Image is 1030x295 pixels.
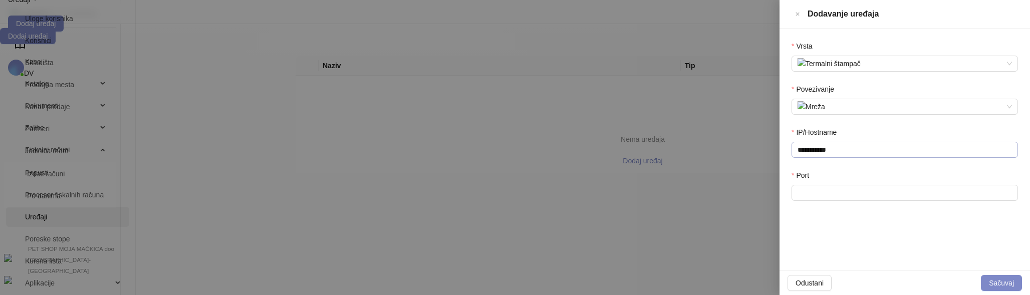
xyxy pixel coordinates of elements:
div: Dodavanje uređaja [808,8,1018,20]
button: Sačuvaj [981,275,1022,291]
input: Port [792,185,1018,201]
img: thermal_printer.svg [798,58,806,66]
input: IP/Hostname [792,142,1018,158]
span: Mreža [798,99,1012,114]
img: network.svg [798,101,806,109]
label: Povezivanje [792,84,841,95]
label: Vrsta [792,41,820,52]
button: Odustani [788,275,832,291]
button: Zatvori [792,8,804,20]
label: IP/Hostname [792,127,844,138]
label: Port [792,170,816,181]
span: Termalni štampač [798,56,1012,71]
